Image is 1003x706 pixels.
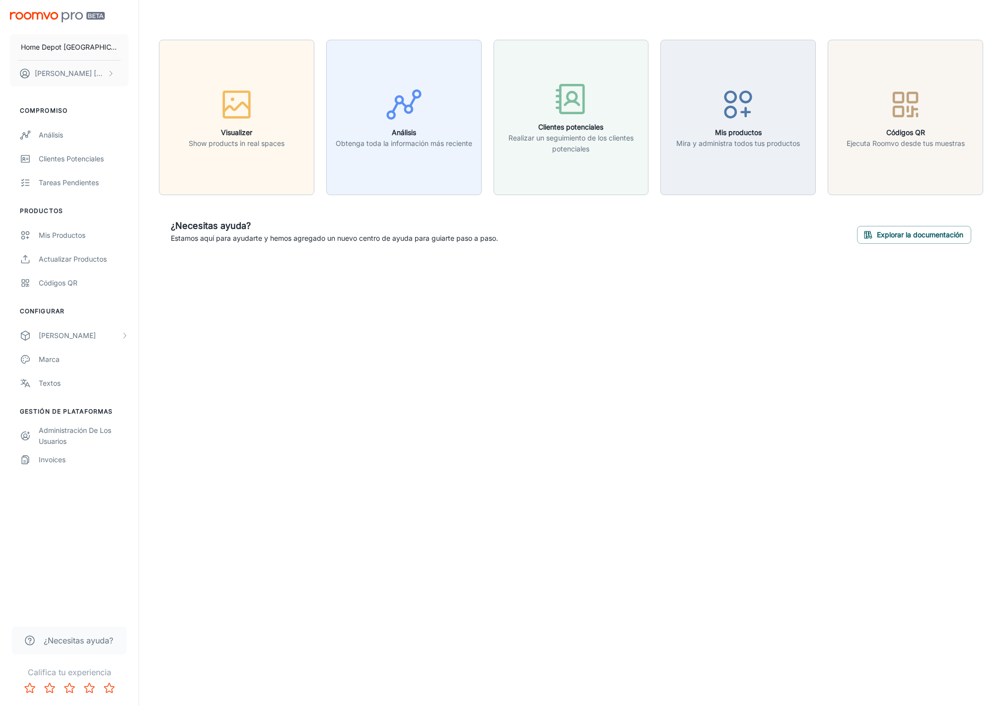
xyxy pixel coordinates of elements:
div: Mis productos [39,230,129,241]
div: Códigos QR [39,278,129,288]
h6: Análisis [336,127,472,138]
p: Realizar un seguimiento de los clientes potenciales [500,133,643,154]
a: Explorar la documentación [857,229,971,239]
p: [PERSON_NAME] [PERSON_NAME] [35,68,105,79]
p: Home Depot [GEOGRAPHIC_DATA] [21,42,118,53]
p: Estamos aquí para ayudarte y hemos agregado un nuevo centro de ayuda para guiarte paso a paso. [171,233,498,244]
div: Análisis [39,130,129,141]
h6: Códigos QR [847,127,965,138]
button: Códigos QREjecuta Roomvo desde tus muestras [828,40,983,195]
div: Tareas pendientes [39,177,129,188]
button: Home Depot [GEOGRAPHIC_DATA] [10,34,129,60]
p: Ejecuta Roomvo desde tus muestras [847,138,965,149]
p: Obtenga toda la información más reciente [336,138,472,149]
h6: Clientes potenciales [500,122,643,133]
h6: ¿Necesitas ayuda? [171,219,498,233]
h6: Visualizer [189,127,285,138]
a: Códigos QREjecuta Roomvo desde tus muestras [828,112,983,122]
a: Clientes potencialesRealizar un seguimiento de los clientes potenciales [494,112,649,122]
a: AnálisisObtenga toda la información más reciente [326,112,482,122]
button: VisualizerShow products in real spaces [159,40,314,195]
p: Mira y administra todos tus productos [676,138,800,149]
button: Clientes potencialesRealizar un seguimiento de los clientes potenciales [494,40,649,195]
p: Show products in real spaces [189,138,285,149]
button: Explorar la documentación [857,226,971,244]
button: AnálisisObtenga toda la información más reciente [326,40,482,195]
h6: Mis productos [676,127,800,138]
a: Mis productosMira y administra todos tus productos [660,112,816,122]
div: Clientes potenciales [39,153,129,164]
button: [PERSON_NAME] [PERSON_NAME] [10,61,129,86]
img: Roomvo PRO Beta [10,12,105,22]
div: Actualizar productos [39,254,129,265]
button: Mis productosMira y administra todos tus productos [660,40,816,195]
